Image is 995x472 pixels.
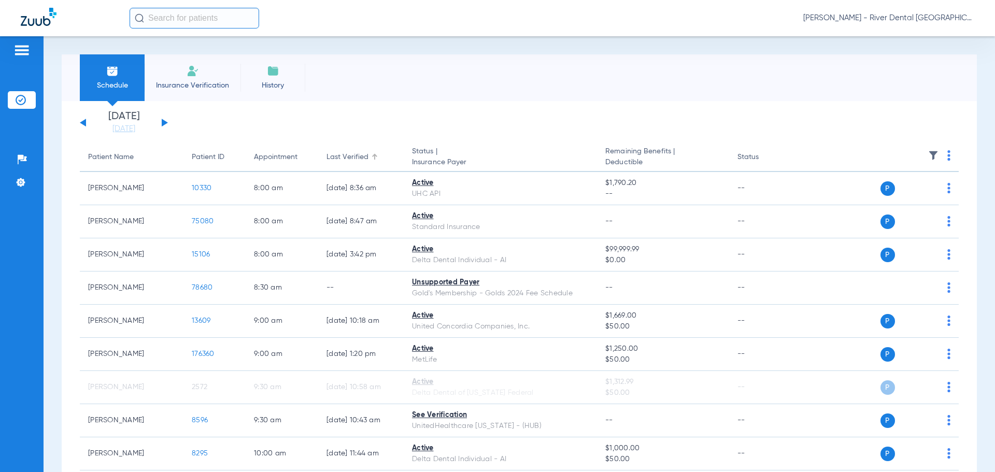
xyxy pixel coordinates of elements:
span: -- [605,417,613,424]
span: 75080 [192,218,214,225]
img: Search Icon [135,13,144,23]
th: Remaining Benefits | [597,143,729,172]
span: Insurance Payer [412,157,589,168]
td: -- [729,271,799,305]
td: 9:30 AM [246,371,318,404]
td: [DATE] 10:58 AM [318,371,404,404]
span: $99,999.99 [605,244,720,255]
span: 10330 [192,184,211,192]
span: 78680 [192,284,212,291]
td: 8:00 AM [246,238,318,271]
span: -- [605,284,613,291]
img: Zuub Logo [21,8,56,26]
div: Active [412,443,589,454]
div: Patient Name [88,152,134,163]
span: $0.00 [605,255,720,266]
span: P [880,314,895,328]
span: P [880,447,895,461]
td: 9:30 AM [246,404,318,437]
div: Delta Dental Individual - AI [412,255,589,266]
span: $1,312.99 [605,377,720,388]
td: [DATE] 8:47 AM [318,205,404,238]
td: [PERSON_NAME] [80,338,183,371]
span: $50.00 [605,388,720,398]
td: [PERSON_NAME] [80,205,183,238]
span: 8295 [192,450,208,457]
td: [PERSON_NAME] [80,305,183,338]
td: 8:00 AM [246,205,318,238]
div: UHC API [412,189,589,199]
td: -- [729,238,799,271]
span: $50.00 [605,354,720,365]
div: Last Verified [326,152,368,163]
span: P [880,248,895,262]
td: -- [729,437,799,470]
span: History [248,80,297,91]
span: Deductible [605,157,720,168]
span: Insurance Verification [152,80,233,91]
li: [DATE] [93,111,155,134]
th: Status | [404,143,597,172]
div: UnitedHealthcare [US_STATE] - (HUB) [412,421,589,432]
span: $50.00 [605,454,720,465]
td: [DATE] 11:44 AM [318,437,404,470]
img: group-dot-blue.svg [947,316,950,326]
img: Schedule [106,65,119,77]
img: group-dot-blue.svg [947,183,950,193]
span: $50.00 [605,321,720,332]
div: Patient ID [192,152,224,163]
img: group-dot-blue.svg [947,216,950,226]
img: group-dot-blue.svg [947,349,950,359]
td: 8:30 AM [246,271,318,305]
span: P [880,181,895,196]
input: Search for patients [130,8,259,28]
div: Appointment [254,152,297,163]
td: [DATE] 10:18 AM [318,305,404,338]
div: Delta Dental Individual - AI [412,454,589,465]
span: $1,669.00 [605,310,720,321]
span: P [880,413,895,428]
span: P [880,214,895,229]
span: $1,000.00 [605,443,720,454]
div: Standard Insurance [412,222,589,233]
span: 15106 [192,251,210,258]
td: 9:00 AM [246,338,318,371]
img: group-dot-blue.svg [947,282,950,293]
img: group-dot-blue.svg [947,415,950,425]
div: United Concordia Companies, Inc. [412,321,589,332]
td: [DATE] 1:20 PM [318,338,404,371]
span: 13609 [192,317,210,324]
div: Active [412,377,589,388]
div: Delta Dental of [US_STATE] Federal [412,388,589,398]
span: $1,790.20 [605,178,720,189]
img: group-dot-blue.svg [947,150,950,161]
td: 10:00 AM [246,437,318,470]
td: [PERSON_NAME] [80,371,183,404]
img: filter.svg [928,150,939,161]
td: [PERSON_NAME] [80,172,183,205]
span: Schedule [88,80,137,91]
td: [DATE] 8:36 AM [318,172,404,205]
span: -- [605,189,720,199]
td: [PERSON_NAME] [80,437,183,470]
div: Active [412,344,589,354]
td: [PERSON_NAME] [80,271,183,305]
span: $1,250.00 [605,344,720,354]
span: P [880,380,895,395]
td: 9:00 AM [246,305,318,338]
td: 8:00 AM [246,172,318,205]
div: Patient ID [192,152,237,163]
img: group-dot-blue.svg [947,448,950,459]
td: [PERSON_NAME] [80,404,183,437]
td: -- [729,305,799,338]
div: Active [412,310,589,321]
td: [PERSON_NAME] [80,238,183,271]
td: -- [729,371,799,404]
span: [PERSON_NAME] - River Dental [GEOGRAPHIC_DATA] [803,13,974,23]
td: [DATE] 3:42 PM [318,238,404,271]
div: Last Verified [326,152,395,163]
td: [DATE] 10:43 AM [318,404,404,437]
div: Active [412,244,589,255]
div: MetLife [412,354,589,365]
span: 176360 [192,350,215,357]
